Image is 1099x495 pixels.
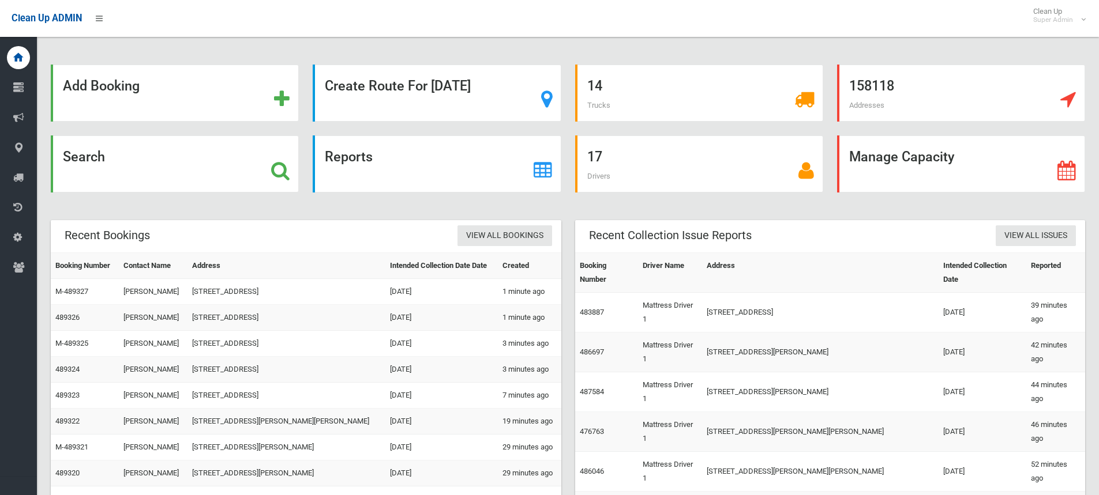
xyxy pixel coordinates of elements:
[498,331,561,357] td: 3 minutes ago
[385,253,498,279] th: Intended Collection Date Date
[575,224,766,247] header: Recent Collection Issue Reports
[187,409,385,434] td: [STREET_ADDRESS][PERSON_NAME][PERSON_NAME]
[939,332,1026,372] td: [DATE]
[313,135,561,192] a: Reports
[587,78,602,94] strong: 14
[385,279,498,305] td: [DATE]
[51,253,119,279] th: Booking Number
[580,308,604,316] a: 483887
[55,313,80,322] a: 489326
[55,468,80,477] a: 489320
[575,65,823,122] a: 14 Trucks
[498,434,561,460] td: 29 minutes ago
[702,452,938,492] td: [STREET_ADDRESS][PERSON_NAME][PERSON_NAME]
[939,253,1026,293] th: Intended Collection Date
[1026,412,1085,452] td: 46 minutes ago
[702,372,938,412] td: [STREET_ADDRESS][PERSON_NAME]
[55,391,80,399] a: 489323
[837,135,1085,192] a: Manage Capacity
[575,253,638,293] th: Booking Number
[55,339,88,347] a: M-489325
[939,293,1026,332] td: [DATE]
[580,347,604,356] a: 486697
[498,305,561,331] td: 1 minute ago
[119,357,187,383] td: [PERSON_NAME]
[580,467,604,475] a: 486046
[498,409,561,434] td: 19 minutes ago
[638,452,702,492] td: Mattress Driver 1
[385,434,498,460] td: [DATE]
[702,293,938,332] td: [STREET_ADDRESS]
[587,172,610,180] span: Drivers
[119,434,187,460] td: [PERSON_NAME]
[498,460,561,486] td: 29 minutes ago
[187,460,385,486] td: [STREET_ADDRESS][PERSON_NAME]
[187,279,385,305] td: [STREET_ADDRESS]
[996,225,1076,247] a: View All Issues
[63,78,140,94] strong: Add Booking
[1026,332,1085,372] td: 42 minutes ago
[849,101,884,109] span: Addresses
[385,460,498,486] td: [DATE]
[1026,253,1085,293] th: Reported
[702,332,938,372] td: [STREET_ADDRESS][PERSON_NAME]
[1026,293,1085,332] td: 39 minutes ago
[325,78,471,94] strong: Create Route For [DATE]
[702,412,938,452] td: [STREET_ADDRESS][PERSON_NAME][PERSON_NAME]
[638,293,702,332] td: Mattress Driver 1
[385,409,498,434] td: [DATE]
[498,383,561,409] td: 7 minutes ago
[119,331,187,357] td: [PERSON_NAME]
[849,149,954,165] strong: Manage Capacity
[939,372,1026,412] td: [DATE]
[325,149,373,165] strong: Reports
[119,460,187,486] td: [PERSON_NAME]
[638,253,702,293] th: Driver Name
[1027,7,1085,24] span: Clean Up
[498,357,561,383] td: 3 minutes ago
[55,417,80,425] a: 489322
[837,65,1085,122] a: 158118 Addresses
[457,225,552,247] a: View All Bookings
[55,443,88,451] a: M-489321
[119,279,187,305] td: [PERSON_NAME]
[12,13,82,24] span: Clean Up ADMIN
[587,101,610,109] span: Trucks
[187,331,385,357] td: [STREET_ADDRESS]
[702,253,938,293] th: Address
[849,78,894,94] strong: 158118
[385,305,498,331] td: [DATE]
[1026,372,1085,412] td: 44 minutes ago
[119,409,187,434] td: [PERSON_NAME]
[55,365,80,373] a: 489324
[51,65,299,122] a: Add Booking
[119,383,187,409] td: [PERSON_NAME]
[638,412,702,452] td: Mattress Driver 1
[119,253,187,279] th: Contact Name
[51,135,299,192] a: Search
[119,305,187,331] td: [PERSON_NAME]
[580,427,604,436] a: 476763
[939,452,1026,492] td: [DATE]
[1033,16,1073,24] small: Super Admin
[187,305,385,331] td: [STREET_ADDRESS]
[587,149,602,165] strong: 17
[385,357,498,383] td: [DATE]
[498,279,561,305] td: 1 minute ago
[187,253,385,279] th: Address
[63,149,105,165] strong: Search
[1026,452,1085,492] td: 52 minutes ago
[385,383,498,409] td: [DATE]
[638,332,702,372] td: Mattress Driver 1
[638,372,702,412] td: Mattress Driver 1
[313,65,561,122] a: Create Route For [DATE]
[385,331,498,357] td: [DATE]
[55,287,88,296] a: M-489327
[187,383,385,409] td: [STREET_ADDRESS]
[575,135,823,192] a: 17 Drivers
[187,357,385,383] td: [STREET_ADDRESS]
[939,412,1026,452] td: [DATE]
[580,387,604,396] a: 487584
[498,253,561,279] th: Created
[51,224,164,247] header: Recent Bookings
